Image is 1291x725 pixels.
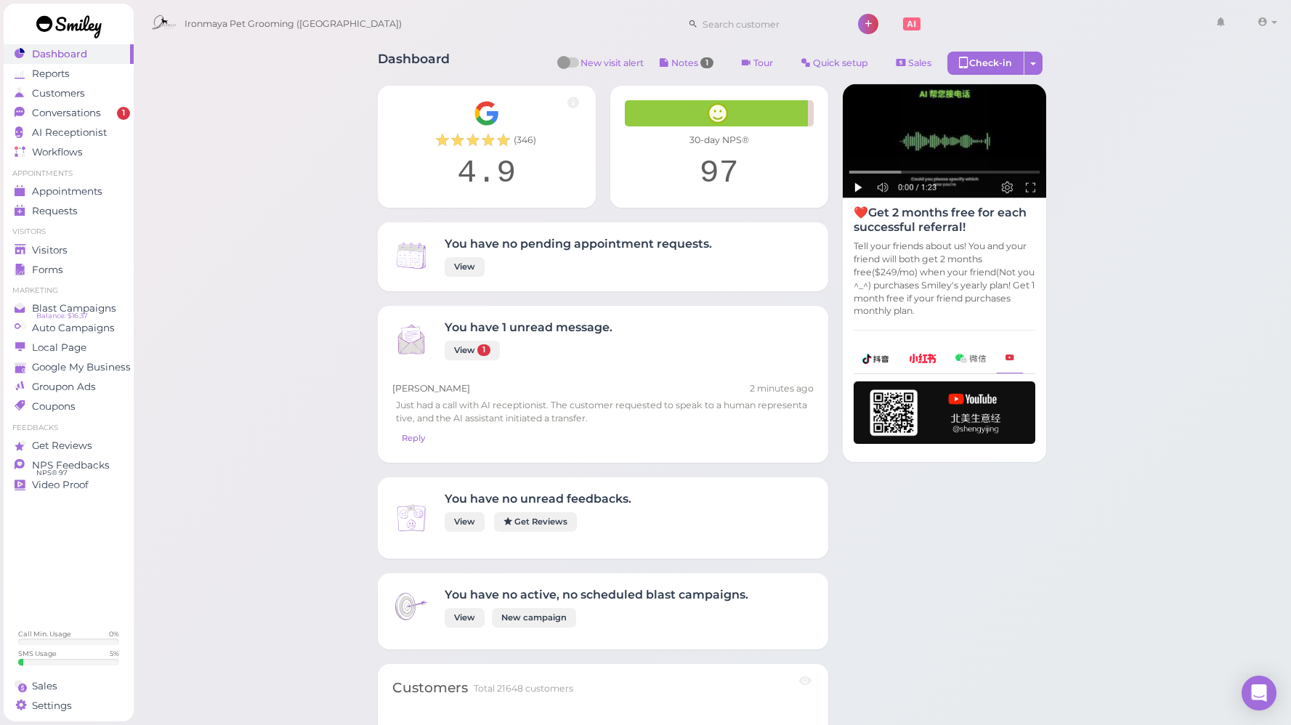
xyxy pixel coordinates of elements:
[18,629,71,639] div: Call Min. Usage
[4,201,134,221] a: Requests
[32,381,96,393] span: Groupon Ads
[32,302,116,315] span: Blast Campaigns
[32,400,76,413] span: Coupons
[32,48,87,60] span: Dashboard
[445,237,712,251] h4: You have no pending appointment requests.
[789,52,881,75] a: Quick setup
[32,185,102,198] span: Appointments
[392,382,814,395] div: [PERSON_NAME]
[4,285,134,296] li: Marketing
[32,205,78,217] span: Requests
[392,588,430,625] img: Inbox
[392,395,814,429] div: Just had a call with AI receptionist. The customer requested to speak to a human representative, ...
[36,310,88,322] span: Balance: $16.37
[110,649,119,658] div: 5 %
[445,588,748,602] h4: You have no active, no scheduled blast campaigns.
[378,52,450,78] h1: Dashboard
[32,107,101,119] span: Conversations
[32,244,68,256] span: Visitors
[445,492,631,506] h4: You have no unread feedbacks.
[4,377,134,397] a: Groupon Ads
[947,52,1024,75] div: Check-in
[474,100,500,126] img: Google__G__Logo-edd0e34f60d7ca4a2f4ece79cff21ae3.svg
[445,512,485,532] a: View
[625,134,814,147] div: 30-day NPS®
[494,512,577,532] a: Get Reviews
[4,103,134,123] a: Conversations 1
[625,154,814,193] div: 97
[4,182,134,201] a: Appointments
[4,299,134,318] a: Blast Campaigns Balance: $16.37
[18,649,57,658] div: SMS Usage
[647,52,726,75] button: Notes 1
[862,354,890,364] img: douyin-2727e60b7b0d5d1bbe969c21619e8014.png
[32,440,92,452] span: Get Reviews
[392,499,430,537] img: Inbox
[4,338,134,357] a: Local Page
[392,429,434,448] a: Reply
[854,381,1035,444] img: youtube-h-92280983ece59b2848f85fc261e8ffad.png
[477,344,490,356] span: 1
[32,479,89,491] span: Video Proof
[1242,676,1276,710] div: Open Intercom Messenger
[4,84,134,103] a: Customers
[955,354,986,363] img: wechat-a99521bb4f7854bbf8f190d1356e2cdb.png
[4,123,134,142] a: AI Receptionist
[392,154,581,193] div: 4.9
[32,68,70,80] span: Reports
[32,361,131,373] span: Google My Business
[392,237,430,275] img: Inbox
[854,206,1035,233] h4: ❤️Get 2 months free for each successful referral!
[854,240,1035,317] p: Tell your friends about us! You and your friend will both get 2 months free($249/mo) when your fr...
[909,354,936,363] img: xhs-786d23addd57f6a2be217d5a65f4ab6b.png
[4,169,134,179] li: Appointments
[392,320,430,358] img: Inbox
[32,264,63,276] span: Forms
[4,260,134,280] a: Forms
[32,700,72,712] span: Settings
[4,357,134,377] a: Google My Business
[4,436,134,455] a: Get Reviews
[4,676,134,696] a: Sales
[750,382,814,395] div: 10/02 09:36am
[392,679,468,698] div: Customers
[697,12,838,36] input: Search customer
[4,318,134,338] a: Auto Campaigns
[32,341,86,354] span: Local Page
[36,467,68,479] span: NPS® 97
[109,629,119,639] div: 0 %
[4,475,134,495] a: Video Proof
[445,341,500,360] a: View 1
[4,240,134,260] a: Visitors
[4,423,134,433] li: Feedbacks
[474,682,573,695] div: Total 21648 customers
[32,87,85,100] span: Customers
[908,57,931,68] span: Sales
[445,608,485,628] a: View
[4,455,134,475] a: NPS Feedbacks NPS® 97
[32,322,115,334] span: Auto Campaigns
[185,4,402,44] span: Ironmaya Pet Grooming ([GEOGRAPHIC_DATA])
[32,680,57,692] span: Sales
[117,107,130,120] span: 1
[32,126,107,139] span: AI Receptionist
[492,608,576,628] a: New campaign
[884,52,944,75] a: Sales
[4,696,134,716] a: Settings
[4,64,134,84] a: Reports
[4,142,134,162] a: Workflows
[445,320,612,334] h4: You have 1 unread message.
[4,227,134,237] li: Visitors
[514,134,536,147] span: ( 346 )
[580,57,644,78] span: New visit alert
[843,84,1046,198] img: AI receptionist
[4,44,134,64] a: Dashboard
[4,397,134,416] a: Coupons
[32,459,110,471] span: NPS Feedbacks
[445,257,485,277] a: View
[700,57,713,68] span: 1
[32,146,83,158] span: Workflows
[729,52,785,75] a: Tour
